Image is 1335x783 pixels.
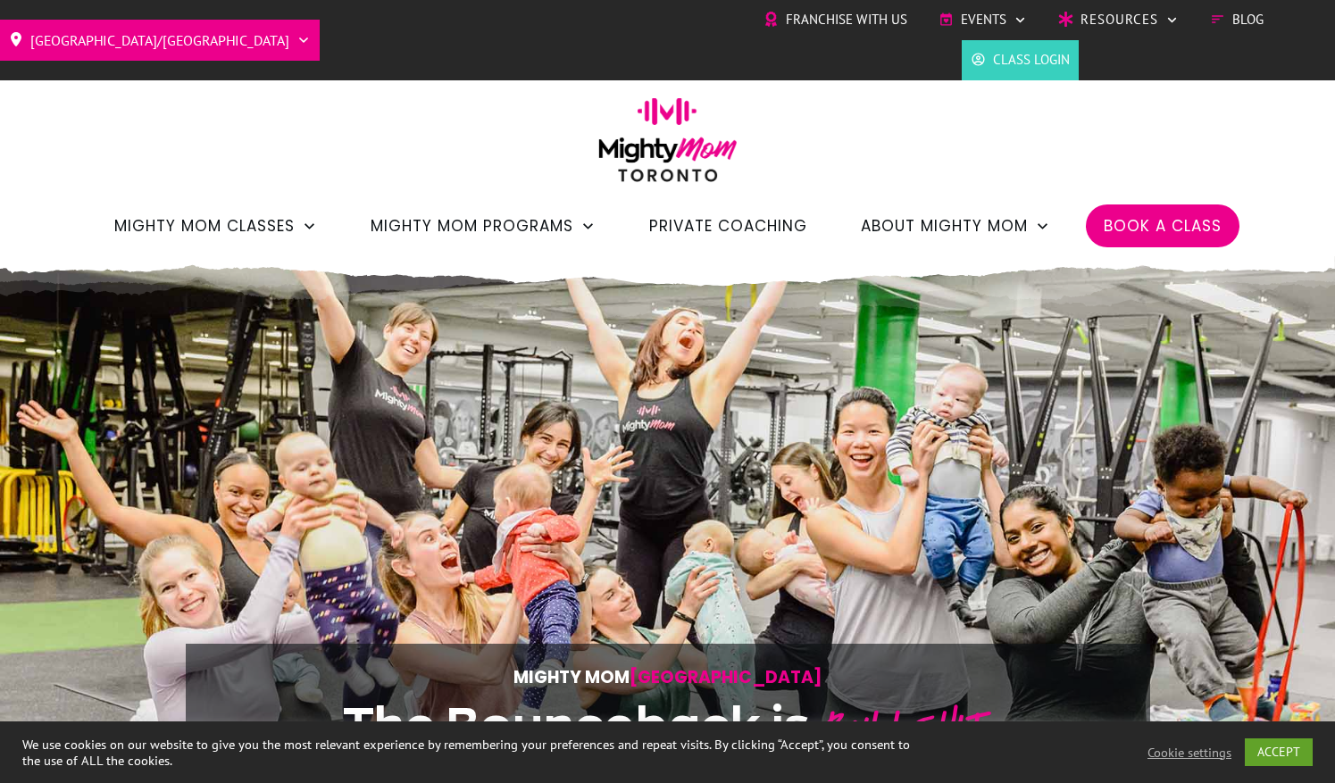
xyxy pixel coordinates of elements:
[786,6,907,33] span: Franchise with Us
[589,97,747,195] img: mightymom-logo-toronto
[9,26,311,54] a: [GEOGRAPHIC_DATA]/[GEOGRAPHIC_DATA]
[240,662,1096,692] p: Mighty Mom
[1232,6,1264,33] span: Blog
[371,211,596,241] a: Mighty Mom Programs
[22,737,926,769] div: We use cookies on our website to give you the most relevant experience by remembering your prefer...
[820,695,980,762] span: BULLSHIT
[343,698,810,752] span: The Bounceback is
[114,211,295,241] span: Mighty Mom Classes
[861,211,1028,241] span: About Mighty Mom
[763,6,907,33] a: Franchise with Us
[971,46,1070,73] a: Class Login
[1058,6,1179,33] a: Resources
[649,211,807,241] a: Private Coaching
[1147,745,1231,761] a: Cookie settings
[961,6,1006,33] span: Events
[1081,6,1158,33] span: Resources
[114,211,317,241] a: Mighty Mom Classes
[30,26,289,54] span: [GEOGRAPHIC_DATA]/[GEOGRAPHIC_DATA]
[371,211,573,241] span: Mighty Mom Programs
[861,211,1050,241] a: About Mighty Mom
[993,46,1070,73] span: Class Login
[1245,738,1313,766] a: ACCEPT
[1104,211,1222,241] a: Book a Class
[939,6,1027,33] a: Events
[630,665,822,689] span: [GEOGRAPHIC_DATA]
[1210,6,1264,33] a: Blog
